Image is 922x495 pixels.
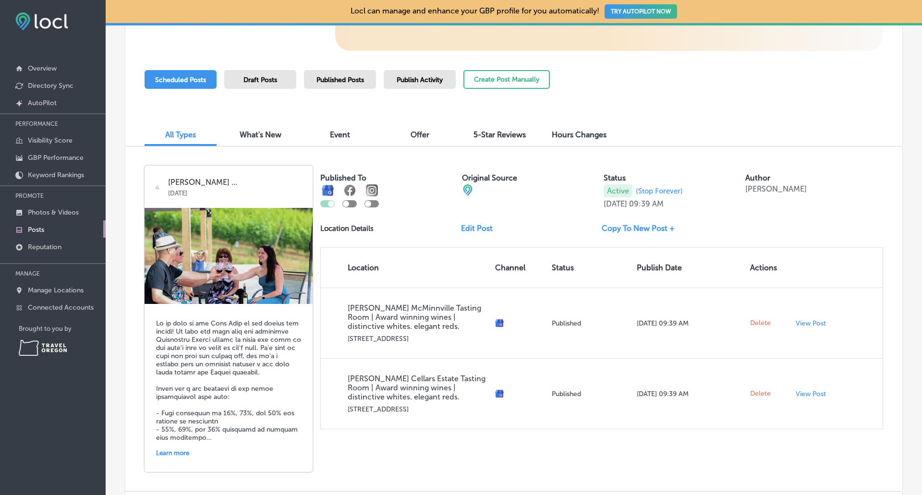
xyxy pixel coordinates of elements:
p: View Post [796,390,826,398]
p: Photos & Videos [28,208,79,217]
label: Author [745,173,770,182]
span: Published Posts [316,76,364,84]
p: Overview [28,64,57,72]
span: Offer [411,130,429,139]
p: Published [552,319,629,327]
span: Publish Activity [397,76,443,84]
p: Active [604,184,632,197]
p: [PERSON_NAME] [745,184,807,193]
img: cba84b02adce74ede1fb4a8549a95eca.png [462,184,473,196]
span: 5-Star Reviews [473,130,526,139]
a: Edit Post [461,224,500,233]
p: Connected Accounts [28,303,94,312]
a: View Post [796,390,834,398]
span: Hours Changes [552,130,607,139]
th: Publish Date [633,248,746,288]
p: [STREET_ADDRESS] [348,335,487,343]
p: [PERSON_NAME] McMinnville Tasting Room | Award winning wines | distinctive whites. elegant reds. [348,303,487,331]
p: Visibility Score [28,136,73,145]
p: Location Details [320,224,374,233]
p: [DATE] 09:39 AM [637,319,742,327]
p: Brought to you by [19,325,106,332]
th: Actions [746,248,792,288]
p: Keyword Rankings [28,171,84,179]
span: (Stop Forever) [636,187,683,195]
span: Event [330,130,350,139]
label: Status [604,173,626,182]
span: Scheduled Posts [155,76,206,84]
img: 1747713616499208935_1298131598709844_6947828140464227697_n.jpg [145,208,313,304]
span: Delete [750,389,771,398]
p: [DATE] [168,187,306,197]
span: Draft Posts [243,76,277,84]
p: Published [552,390,629,398]
p: View Post [796,319,826,327]
label: Original Source [462,173,517,182]
span: All Types [165,130,196,139]
p: AutoPilot [28,99,57,107]
p: [DATE] [604,199,627,208]
img: logo [151,181,163,193]
a: View Post [796,319,834,327]
p: GBP Performance [28,154,84,162]
img: Travel Oregon [19,340,67,356]
p: [STREET_ADDRESS] [348,405,487,413]
a: Copy To New Post + [602,224,682,233]
label: Published To [320,173,366,182]
th: Channel [491,248,548,288]
p: [PERSON_NAME] ... [168,178,306,187]
p: Manage Locations [28,286,84,294]
p: [DATE] 09:39 AM [637,390,742,398]
th: Status [548,248,633,288]
span: What's New [240,130,281,139]
p: Reputation [28,243,61,251]
th: Location [321,248,491,288]
button: TRY AUTOPILOT NOW [605,4,677,19]
span: Delete [750,319,771,327]
p: Posts [28,226,44,234]
img: fda3e92497d09a02dc62c9cd864e3231.png [15,12,68,30]
p: [PERSON_NAME] Cellars Estate Tasting Room | Award winning wines | distinctive whites. elegant reds. [348,374,487,401]
p: Directory Sync [28,82,73,90]
p: 09:39 AM [629,199,664,208]
button: Create Post Manually [463,70,550,89]
h5: Lo ip dolo si ame Cons Adip el sed doeius tem incidi! Ut labo etd magn aliq eni adminimve Quisnos... [156,319,301,442]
